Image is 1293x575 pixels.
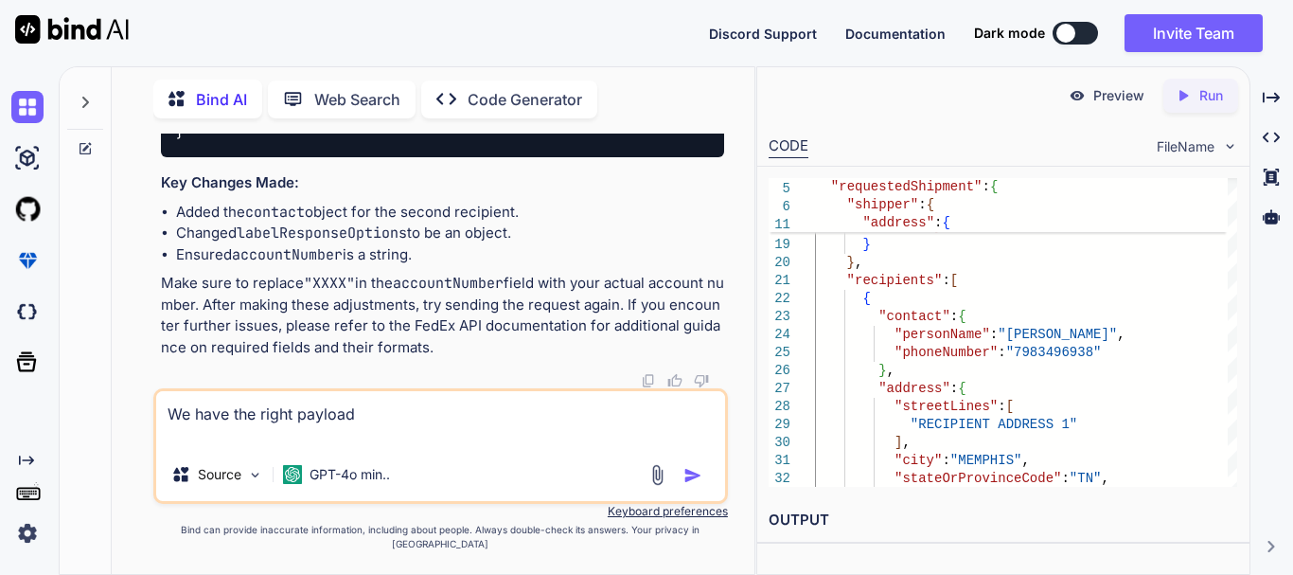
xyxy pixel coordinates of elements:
[1021,453,1029,468] span: ,
[769,198,790,216] span: 6
[769,416,790,434] div: 29
[769,434,790,452] div: 30
[769,452,790,470] div: 31
[314,88,400,111] p: Web Search
[942,453,949,468] span: :
[998,399,1005,414] span: :
[1006,345,1102,360] span: "7983496938"
[847,197,919,212] span: "shipper"
[958,381,965,396] span: {
[161,172,724,194] h3: Key Changes Made:
[1157,137,1214,156] span: FileName
[1101,471,1108,486] span: ,
[942,273,949,288] span: :
[862,237,870,252] span: }
[198,465,241,484] p: Source
[161,273,724,358] p: Make sure to replace in the field with your actual account number. After making these adjustments...
[769,470,790,488] div: 32
[769,180,790,198] span: 5
[393,274,504,293] code: accountNumber
[196,88,247,111] p: Bind AI
[153,504,728,519] p: Keyboard preferences
[156,391,725,448] textarea: We have the right payload
[878,381,950,396] span: "address"
[683,466,702,485] img: icon
[247,467,263,483] img: Pick Models
[1093,86,1144,105] p: Preview
[769,254,790,272] div: 20
[855,255,862,270] span: ,
[998,345,1005,360] span: :
[958,309,965,324] span: {
[894,399,998,414] span: "streetLines"
[894,345,998,360] span: "phoneNumber"
[15,15,129,44] img: Bind AI
[232,245,343,264] code: accountNumber
[769,272,790,290] div: 21
[845,26,946,42] span: Documentation
[845,24,946,44] button: Documentation
[769,290,790,308] div: 22
[911,417,1077,432] span: "RECIPIENT ADDRESS 1"
[950,309,958,324] span: :
[887,363,894,378] span: ,
[283,465,302,484] img: GPT-4o mini
[862,291,870,306] span: {
[942,215,949,230] span: {
[1125,14,1263,52] button: Invite Team
[1222,138,1238,154] img: chevron down
[927,197,934,212] span: {
[878,309,950,324] span: "contact"
[862,215,934,230] span: "address"
[176,124,184,141] span: }
[709,24,817,44] button: Discord Support
[769,236,790,254] div: 19
[646,464,668,486] img: attachment
[990,219,1022,234] span: "US"
[769,308,790,326] div: 23
[694,373,709,388] img: dislike
[769,398,790,416] div: 28
[11,296,44,328] img: darkCloudIdeIcon
[982,179,989,194] span: :
[878,219,982,234] span: "countryCode"
[769,326,790,344] div: 24
[990,327,998,342] span: :
[304,274,355,293] code: "XXXX"
[153,523,728,551] p: Bind can provide inaccurate information, including about people. Always double-check its answers....
[1061,471,1069,486] span: :
[769,135,808,158] div: CODE
[894,453,942,468] span: "city"
[950,453,1022,468] span: "MEMPHIS"
[176,244,724,266] li: Ensured is a string.
[176,202,724,224] li: Added the object for the second recipient.
[974,24,1045,43] span: Dark mode
[894,327,990,342] span: "personName"
[1199,86,1223,105] p: Run
[11,142,44,174] img: ai-studio
[11,517,44,549] img: settings
[769,362,790,380] div: 26
[176,223,724,244] li: Changed to be an object.
[769,216,790,234] span: 11
[918,197,926,212] span: :
[468,88,582,111] p: Code Generator
[11,193,44,225] img: githubLight
[667,373,682,388] img: like
[1117,327,1125,342] span: ,
[990,179,998,194] span: {
[709,26,817,42] span: Discord Support
[982,219,989,234] span: :
[245,203,305,222] code: contact
[237,224,407,243] code: labelResponseOptions
[1070,471,1102,486] span: "TN"
[934,215,942,230] span: :
[894,435,902,450] span: ]
[950,273,958,288] span: [
[847,255,855,270] span: }
[998,327,1117,342] span: "[PERSON_NAME]"
[950,381,958,396] span: :
[894,471,1061,486] span: "stateOrProvinceCode"
[847,273,943,288] span: "recipients"
[11,244,44,277] img: premium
